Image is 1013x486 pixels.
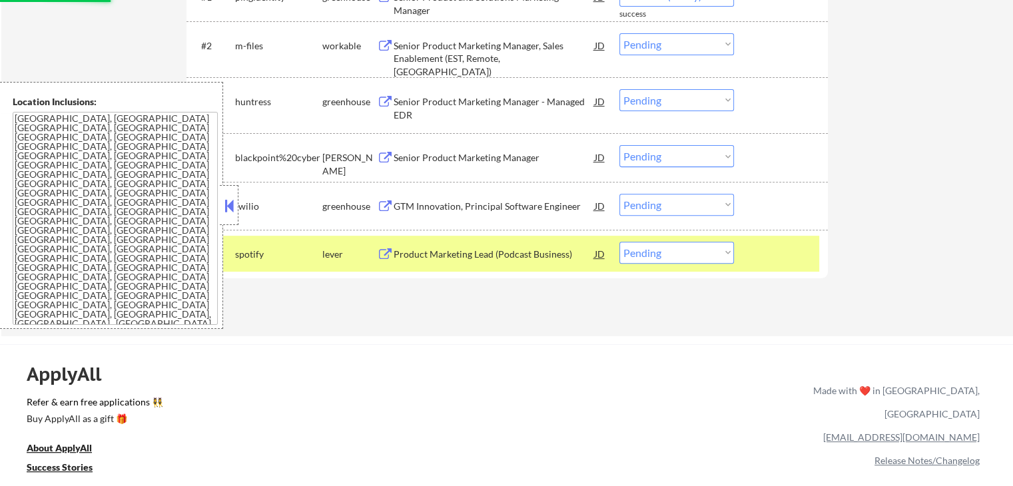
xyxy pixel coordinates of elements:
div: blackpoint%20cyber [235,151,322,164]
div: lever [322,248,377,261]
a: [EMAIL_ADDRESS][DOMAIN_NAME] [823,431,980,443]
div: JD [593,194,607,218]
div: GTM Innovation, Principal Software Engineer [394,200,595,213]
div: greenhouse [322,95,377,109]
div: JD [593,145,607,169]
div: spotify [235,248,322,261]
a: Buy ApplyAll as a gift 🎁 [27,411,160,428]
div: huntress [235,95,322,109]
div: Buy ApplyAll as a gift 🎁 [27,414,160,423]
div: Senior Product Marketing Manager - Managed EDR [394,95,595,121]
div: twilio [235,200,322,213]
div: ApplyAll [27,363,117,385]
div: Location Inclusions: [13,95,218,109]
div: JD [593,242,607,266]
div: JD [593,89,607,113]
a: About ApplyAll [27,441,111,457]
div: #2 [201,39,224,53]
div: greenhouse [322,200,377,213]
u: Success Stories [27,461,93,473]
div: workable [322,39,377,53]
div: Made with ❤️ in [GEOGRAPHIC_DATA], [GEOGRAPHIC_DATA] [808,379,980,425]
div: [PERSON_NAME] [322,151,377,177]
a: Success Stories [27,460,111,477]
div: JD [593,33,607,57]
div: Product Marketing Lead (Podcast Business) [394,248,595,261]
a: Refer & earn free applications 👯‍♀️ [27,397,535,411]
div: Senior Product Marketing Manager, Sales Enablement (EST, Remote, [GEOGRAPHIC_DATA]) [394,39,595,79]
a: Release Notes/Changelog [874,455,980,466]
div: Senior Product Marketing Manager [394,151,595,164]
u: About ApplyAll [27,442,92,453]
div: m-files [235,39,322,53]
div: success [619,9,673,20]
